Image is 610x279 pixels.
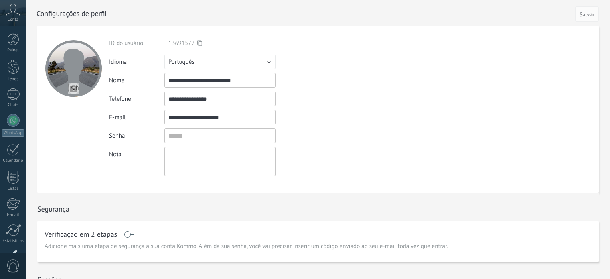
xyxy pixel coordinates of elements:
div: E-mail [109,114,164,121]
div: Telefone [109,95,164,103]
span: Conta [8,17,18,22]
h1: Verificação em 2 etapas [45,231,117,238]
div: Estatísticas [2,238,25,244]
h1: Segurança [37,204,69,214]
span: Português [168,58,195,66]
div: Calendário [2,158,25,163]
div: Leads [2,77,25,82]
span: Adicione mais uma etapa de segurança à sua conta Kommo. Além da sua senha, você vai precisar inse... [45,242,448,250]
div: Senha [109,132,164,140]
div: WhatsApp [2,129,24,137]
button: Salvar [575,6,599,22]
div: Nota [109,147,164,158]
div: Nome [109,77,164,84]
div: Listas [2,186,25,191]
div: Chats [2,102,25,108]
div: Idioma [109,58,164,66]
span: 13691572 [168,39,195,47]
span: Salvar [580,12,594,17]
div: ID do usuário [109,39,164,47]
button: Português [164,55,276,69]
div: E-mail [2,212,25,218]
div: Painel [2,48,25,53]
